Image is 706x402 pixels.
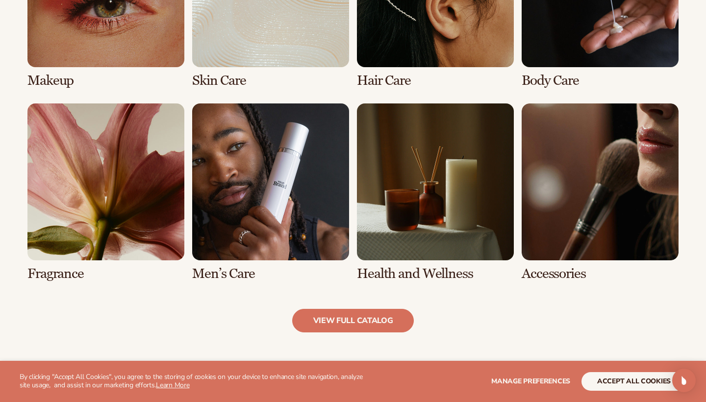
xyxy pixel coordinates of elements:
[522,103,679,281] div: 8 / 8
[156,380,189,390] a: Learn More
[192,103,349,281] div: 6 / 8
[27,103,184,281] div: 5 / 8
[192,73,349,88] h3: Skin Care
[27,73,184,88] h3: Makeup
[357,103,514,281] div: 7 / 8
[491,372,570,391] button: Manage preferences
[357,73,514,88] h3: Hair Care
[491,377,570,386] span: Manage preferences
[292,309,414,332] a: view full catalog
[581,372,686,391] button: accept all cookies
[672,369,696,392] div: Open Intercom Messenger
[20,373,369,390] p: By clicking "Accept All Cookies", you agree to the storing of cookies on your device to enhance s...
[522,73,679,88] h3: Body Care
